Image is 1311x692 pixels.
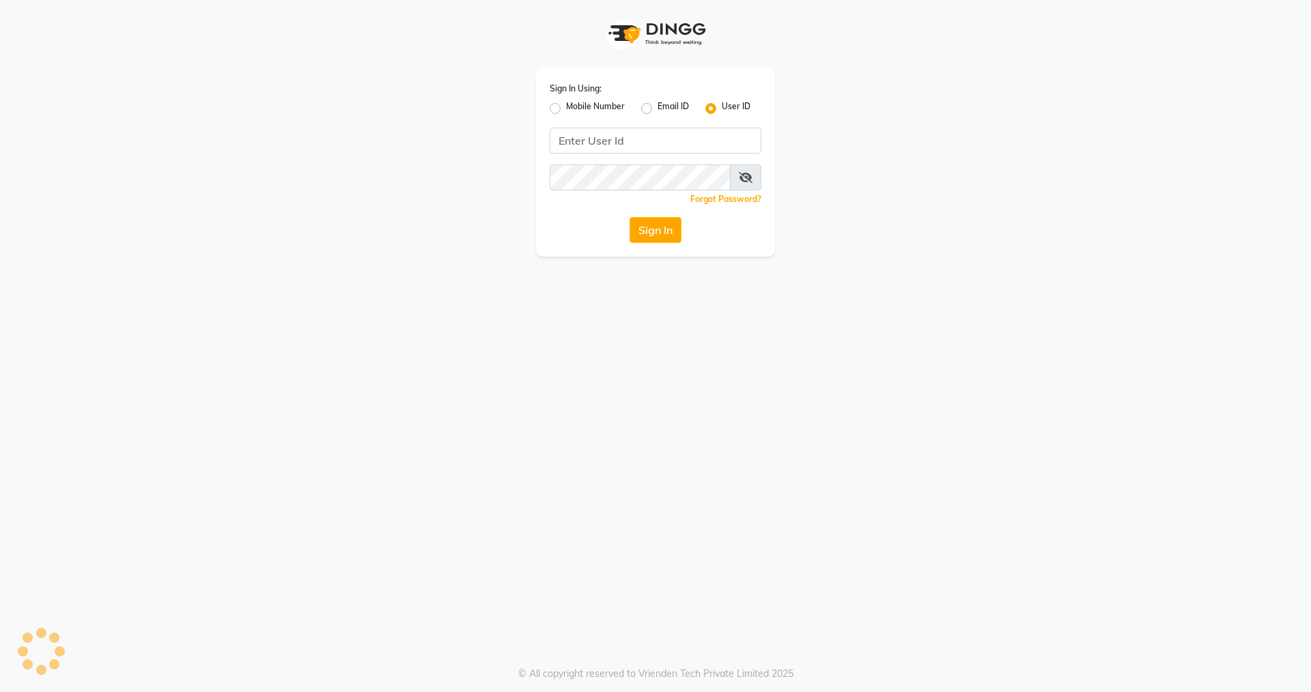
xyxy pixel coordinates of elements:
img: logo1.svg [601,14,710,54]
a: Forgot Password? [690,194,761,204]
label: User ID [722,100,750,117]
input: Username [550,128,761,154]
label: Mobile Number [566,100,625,117]
input: Username [550,164,731,190]
button: Sign In [630,217,681,243]
label: Email ID [658,100,689,117]
label: Sign In Using: [550,83,602,95]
